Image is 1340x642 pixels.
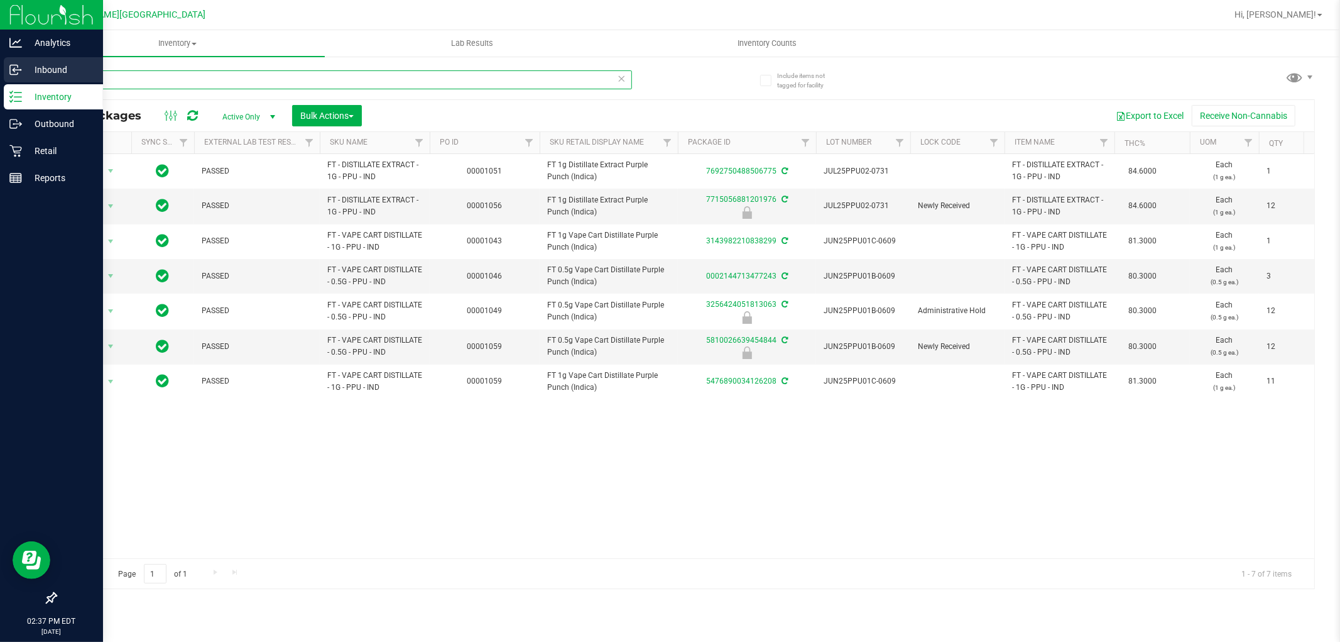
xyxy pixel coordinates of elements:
a: Filter [1238,132,1259,153]
p: Inventory [22,89,97,104]
span: PASSED [202,165,312,177]
span: Sync from Compliance System [780,272,788,280]
span: FT - VAPE CART DISTILLATE - 1G - PPU - IND [1012,230,1107,253]
span: Sync from Compliance System [780,336,788,345]
span: PASSED [202,235,312,247]
span: 84.6000 [1122,197,1163,215]
span: Each [1197,335,1251,358]
p: (1 g ea.) [1197,382,1251,394]
span: JUN25PPU01B-0609 [824,341,903,353]
span: Each [1197,230,1251,253]
p: (1 g ea.) [1197,241,1251,253]
a: 7715056881201976 [706,195,776,204]
span: 12 [1266,200,1314,212]
inline-svg: Inventory [9,91,22,103]
a: Filter [795,132,816,153]
span: JUN25PPU01B-0609 [824,305,903,317]
span: FT - VAPE CART DISTILLATE - 0.5G - PPU - IND [327,299,422,323]
a: Filter [1094,132,1114,153]
a: 00001059 [467,342,503,351]
button: Export to Excel [1108,105,1192,126]
a: Filter [984,132,1005,153]
span: In Sync [156,372,170,390]
span: select [103,162,119,180]
a: External Lab Test Result [204,138,303,147]
span: Each [1197,299,1251,323]
p: Retail [22,143,97,158]
span: In Sync [156,338,170,355]
p: (1 g ea.) [1197,171,1251,183]
span: Inventory [30,38,325,49]
span: 12 [1266,305,1314,317]
a: Package ID [688,138,731,147]
span: Newly Received [918,341,997,353]
span: FT 1g Distillate Extract Purple Punch (Indica) [547,194,670,218]
span: Inventory Counts [721,38,814,49]
span: select [103,197,119,215]
input: Search Package ID, Item Name, SKU, Lot or Part Number... [55,70,632,89]
span: Sync from Compliance System [780,167,788,175]
span: Bulk Actions [300,111,354,121]
span: select [103,233,119,250]
span: [PERSON_NAME][GEOGRAPHIC_DATA] [51,9,206,20]
span: PASSED [202,305,312,317]
a: 00001046 [467,272,503,280]
span: 80.3000 [1122,267,1163,285]
span: Each [1197,264,1251,288]
p: 02:37 PM EDT [6,616,97,627]
inline-svg: Inbound [9,64,22,76]
span: JUN25PPU01C-0609 [824,235,903,247]
span: In Sync [156,267,170,285]
span: PASSED [202,200,312,212]
a: Filter [890,132,910,153]
span: 80.3000 [1122,302,1163,320]
span: JUL25PPU02-0731 [824,200,903,212]
a: Item Name [1015,138,1055,147]
a: SKU Name [330,138,368,147]
span: JUN25PPU01C-0609 [824,375,903,387]
span: select [103,302,119,320]
span: FT 0.5g Vape Cart Distillate Purple Punch (Indica) [547,264,670,288]
p: (0.5 g ea.) [1197,311,1251,323]
p: [DATE] [6,627,97,636]
span: FT - VAPE CART DISTILLATE - 1G - PPU - IND [327,230,422,253]
span: select [103,338,119,355]
a: Filter [519,132,540,153]
inline-svg: Analytics [9,36,22,49]
inline-svg: Retail [9,145,22,157]
a: Qty [1269,139,1283,148]
span: In Sync [156,162,170,180]
a: 00001056 [467,201,503,210]
span: In Sync [156,302,170,319]
span: select [103,373,119,390]
div: Administrative Hold [676,311,818,324]
span: Sync from Compliance System [780,300,788,309]
iframe: Resource center [13,541,50,579]
a: Filter [299,132,320,153]
a: 3256424051813063 [706,300,776,309]
button: Receive Non-Cannabis [1192,105,1295,126]
span: Sync from Compliance System [780,377,788,385]
span: 81.3000 [1122,372,1163,390]
a: Sku Retail Display Name [550,138,644,147]
a: 7692750488506775 [706,167,776,175]
span: JUL25PPU02-0731 [824,165,903,177]
span: Administrative Hold [918,305,997,317]
span: 1 - 7 of 7 items [1231,564,1302,583]
span: Each [1197,194,1251,218]
span: FT - VAPE CART DISTILLATE - 1G - PPU - IND [1012,370,1107,394]
span: FT 1g Vape Cart Distillate Purple Punch (Indica) [547,370,670,394]
span: FT - VAPE CART DISTILLATE - 0.5G - PPU - IND [1012,299,1107,323]
span: select [103,267,119,285]
span: Newly Received [918,200,997,212]
span: FT - DISTILLATE EXTRACT - 1G - PPU - IND [327,159,422,183]
p: Analytics [22,35,97,50]
span: 3 [1266,270,1314,282]
span: 81.3000 [1122,232,1163,250]
p: (0.5 g ea.) [1197,346,1251,358]
a: PO ID [440,138,459,147]
p: (0.5 g ea.) [1197,276,1251,288]
p: Outbound [22,116,97,131]
span: JUN25PPU01B-0609 [824,270,903,282]
a: THC% [1125,139,1145,148]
